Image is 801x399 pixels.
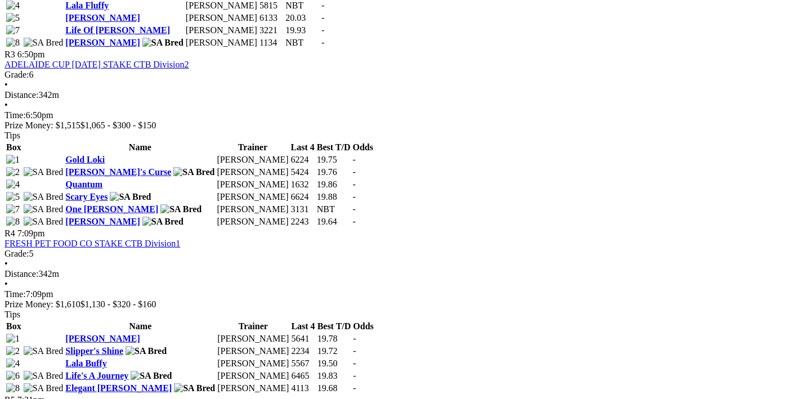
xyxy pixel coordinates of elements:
[316,204,351,215] td: NBT
[65,192,108,201] a: Scary Eyes
[5,239,180,248] a: FRESH PET FOOD CO STAKE CTB Division1
[353,383,356,393] span: -
[316,154,351,165] td: 19.75
[217,358,289,369] td: [PERSON_NAME]
[185,25,258,36] td: [PERSON_NAME]
[316,142,351,153] th: Best T/D
[65,204,158,214] a: One [PERSON_NAME]
[352,167,355,177] span: -
[65,142,215,153] th: Name
[353,346,356,356] span: -
[352,192,355,201] span: -
[259,12,284,24] td: 6133
[290,204,315,215] td: 3131
[6,1,20,11] img: 4
[5,269,796,279] div: 342m
[24,204,64,214] img: SA Bred
[6,204,20,214] img: 7
[316,179,351,190] td: 19.86
[6,142,21,152] span: Box
[216,191,289,203] td: [PERSON_NAME]
[352,180,355,189] span: -
[217,321,289,332] th: Trainer
[5,70,796,80] div: 6
[290,154,315,165] td: 6224
[6,371,20,381] img: 6
[24,38,64,48] img: SA Bred
[217,346,289,357] td: [PERSON_NAME]
[290,333,315,344] td: 5641
[5,299,796,310] div: Prize Money: $1,610
[6,192,20,202] img: 5
[5,70,29,79] span: Grade:
[5,60,189,69] a: ADELAIDE CUP [DATE] STAKE CTB Division2
[290,142,315,153] th: Last 4
[285,37,320,48] td: NBT
[6,155,20,165] img: 1
[142,217,184,227] img: SA Bred
[290,358,315,369] td: 5567
[317,370,352,382] td: 19.83
[24,371,64,381] img: SA Bred
[17,228,45,238] span: 7:09pm
[6,383,20,393] img: 8
[24,167,64,177] img: SA Bred
[290,216,315,227] td: 2243
[217,370,289,382] td: [PERSON_NAME]
[216,204,289,215] td: [PERSON_NAME]
[5,131,20,140] span: Tips
[352,217,355,226] span: -
[24,346,64,356] img: SA Bred
[216,216,289,227] td: [PERSON_NAME]
[216,179,289,190] td: [PERSON_NAME]
[321,38,324,47] span: -
[65,180,102,189] a: Quantum
[217,333,289,344] td: [PERSON_NAME]
[5,80,8,89] span: •
[5,120,796,131] div: Prize Money: $1,515
[216,142,289,153] th: Trainer
[6,38,20,48] img: 8
[317,333,352,344] td: 19.78
[285,25,320,36] td: 19.93
[5,279,8,289] span: •
[290,370,315,382] td: 6465
[5,310,20,319] span: Tips
[290,321,315,332] th: Last 4
[290,179,315,190] td: 1632
[316,167,351,178] td: 19.76
[65,13,140,23] a: [PERSON_NAME]
[6,358,20,369] img: 4
[5,110,796,120] div: 6:50pm
[185,37,258,48] td: [PERSON_NAME]
[24,383,64,393] img: SA Bred
[65,38,140,47] a: [PERSON_NAME]
[110,192,151,202] img: SA Bred
[17,50,45,59] span: 6:50pm
[6,321,21,331] span: Box
[285,12,320,24] td: 20.03
[126,346,167,356] img: SA Bred
[290,191,315,203] td: 6624
[173,167,214,177] img: SA Bred
[65,25,170,35] a: Life Of [PERSON_NAME]
[65,371,128,380] a: Life's A Journey
[65,1,109,10] a: Lala Fluffy
[65,334,140,343] a: [PERSON_NAME]
[259,25,284,36] td: 3221
[353,358,356,368] span: -
[5,50,15,59] span: R3
[142,38,184,48] img: SA Bred
[317,358,352,369] td: 19.50
[185,12,258,24] td: [PERSON_NAME]
[65,167,171,177] a: [PERSON_NAME]'s Curse
[65,358,106,368] a: Lala Buffy
[353,334,356,343] span: -
[317,321,352,332] th: Best T/D
[174,383,215,393] img: SA Bred
[6,346,20,356] img: 2
[5,90,796,100] div: 342m
[80,299,156,309] span: $1,130 - $320 - $160
[5,228,15,238] span: R4
[5,249,29,258] span: Grade:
